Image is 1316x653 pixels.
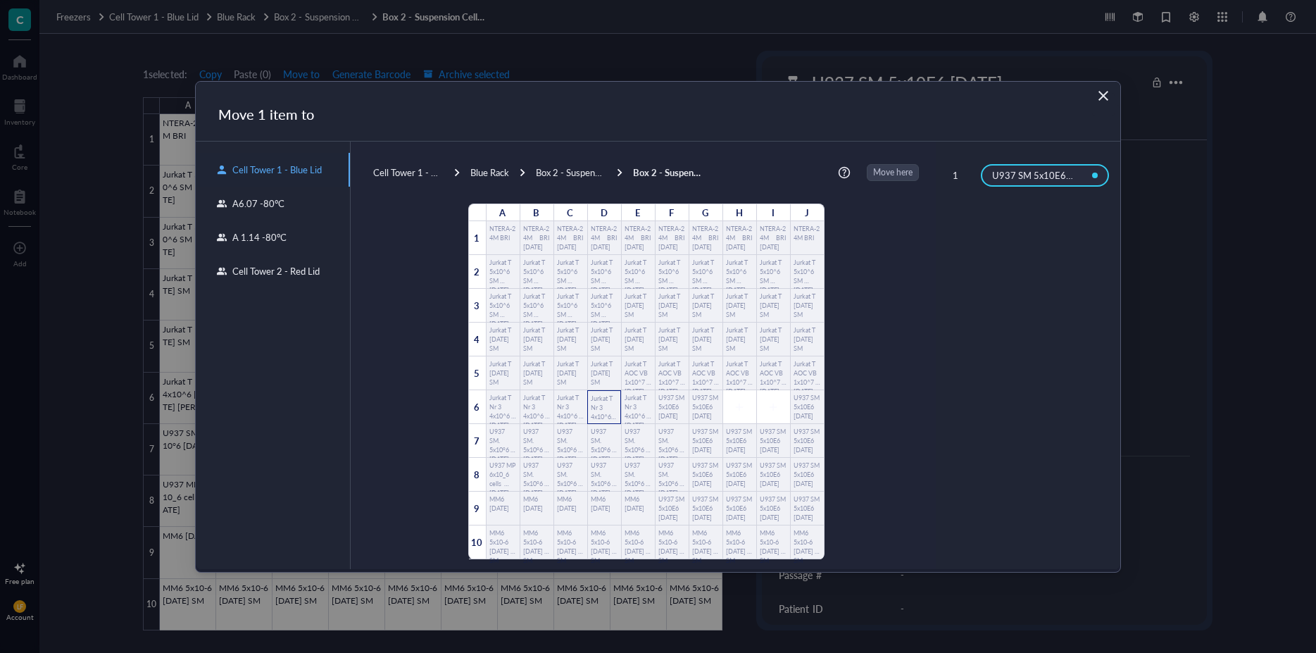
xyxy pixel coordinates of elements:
[553,204,587,221] div: C
[992,168,1098,182] span: U937 SM 5x10E6 [DATE]
[227,197,284,210] div: A6.07 -80°C
[658,461,686,488] div: U937 SM. 5x10°6 [DATE]
[470,166,509,179] div: Blue Rack
[794,393,821,421] div: U937 SM 5x10E6 [DATE]
[760,325,787,353] div: Jurkat T [DATE] SM
[489,224,517,251] div: NTERA-2 4M BRI
[625,393,652,421] div: Jurkat T Nr 3 4x10^6 [DATE] [PERSON_NAME]
[692,528,720,556] div: MM6 5x10-6 [DATE] SM
[625,461,652,488] div: U937 SM. 5x10°6 [DATE]
[489,325,517,353] div: Jurkat T [DATE] SM
[536,166,606,179] div: Box 2 - Suspension Cells - U937/Jurkat T/NTERA-2/MM6 Yellow
[557,325,584,353] div: Jurkat T [DATE] SM
[486,204,520,221] div: A
[794,528,821,556] div: MM6 5x10-6 [DATE] SM
[469,289,486,323] div: 3
[621,204,655,221] div: E
[523,224,551,251] div: NTERA-2 4M BRI [DATE]
[557,224,584,251] div: NTERA-2 4M BRI [DATE]
[557,461,584,488] div: U937 SM. 5x10°6 [DATE]
[692,495,720,522] div: U937 SM 5x10E6 [DATE]
[1092,93,1115,116] button: Close
[489,393,517,421] div: Jurkat T Nr 3 4x10^6 [DATE] [PERSON_NAME]
[557,292,584,319] div: Jurkat T 5x10^6 SM [DATE]
[1092,96,1115,113] span: Close
[489,258,517,285] div: Jurkat T 5x10^6 SM [DATE]
[557,427,584,454] div: U937 SM. 5x10°6 [DATE]
[692,359,720,387] div: Jurkat T AOC VB 1x10^7 [DATE]
[726,359,753,387] div: Jurkat T AOC VB 1x10^7 [DATE]
[587,204,621,221] div: D
[227,231,287,244] div: A 1.14 -80°C
[760,224,787,251] div: NTERA-2 4M BRI [DATE]
[760,461,787,488] div: U937 SM 5x10E6 [DATE]
[658,359,686,387] div: Jurkat T AOC VB 1x10^7 [DATE]
[591,528,618,556] div: MM6 5x10-6 [DATE] SM
[227,163,322,176] div: Cell Tower 1 - Blue Lid
[658,224,686,251] div: NTERA-2 4M BRI [DATE]
[469,525,486,559] div: 10
[523,461,551,488] div: U937 SM. 5x10°6 [DATE]
[794,292,821,319] div: Jurkat T [DATE] SM
[794,495,821,522] div: U937 SM 5x10E6 [DATE]
[760,292,787,319] div: Jurkat T [DATE] SM
[591,495,618,522] div: MM6 [DATE]
[790,204,824,221] div: J
[591,292,618,319] div: Jurkat T 5x10^6 SM [DATE]
[469,390,486,424] div: 6
[625,292,652,319] div: Jurkat T [DATE] SM
[557,528,584,556] div: MM6 5x10-6 [DATE] SM
[794,258,821,285] div: Jurkat T 5x10^6 SM [DATE]
[557,495,584,522] div: MM6 [DATE]
[794,325,821,353] div: Jurkat T [DATE] SM
[726,427,753,454] div: U937 SM 5x10E6 [DATE]
[658,325,686,353] div: Jurkat T [DATE] SM
[520,204,553,221] div: B
[794,461,821,488] div: U937 SM 5x10E6 [DATE]
[557,258,584,285] div: Jurkat T 5x10^6 SM [DATE]
[625,325,652,353] div: Jurkat T [DATE] SM
[489,528,517,556] div: MM6 5x10-6 [DATE] SM
[591,359,618,387] div: Jurkat T [DATE] SM
[655,204,689,221] div: F
[692,461,720,488] div: U937 SM 5x10E6 [DATE]
[760,427,787,454] div: U937 SM 5x10E6 [DATE]
[625,359,652,387] div: Jurkat T AOC VB 1x10^7 [DATE]
[591,258,618,285] div: Jurkat T 5x10^6 SM [DATE]
[953,169,975,182] div: 1
[489,495,517,522] div: MM6 [DATE]
[469,323,486,356] div: 4
[489,427,517,454] div: U937 SM. 5x10°6 [DATE]
[469,492,486,525] div: 9
[469,424,486,458] div: 7
[557,359,584,387] div: Jurkat T [DATE] SM
[658,258,686,285] div: Jurkat T 5x10^6 SM [DATE]
[760,258,787,285] div: Jurkat T 5x10^6 SM [DATE]
[726,292,753,319] div: Jurkat T [DATE] SM
[469,356,486,390] div: 5
[633,166,703,179] div: Box 2 - Suspension Cells U937/Jurkat T/NTERA-2/MM6- Yellow
[692,292,720,319] div: Jurkat T [DATE] SM
[557,393,584,421] div: Jurkat T Nr 3 4x10^6 [DATE] [PERSON_NAME]
[523,359,551,387] div: Jurkat T [DATE] SM
[591,461,618,488] div: U937 SM. 5x10°6 [DATE]
[227,265,320,278] div: Cell Tower 2 - Red Lid
[756,204,790,221] div: I
[794,359,821,387] div: Jurkat T AOC VB 1x10^7 [DATE]
[658,292,686,319] div: Jurkat T [DATE] SM
[625,528,652,556] div: MM6 5x10-6 [DATE] SM
[658,495,686,522] div: U937 SM 5x10E6 [DATE]
[658,427,686,454] div: U937 SM. 5x10°6 [DATE]
[591,394,618,421] div: Jurkat T Nr 3 4x10^6 [DATE] [PERSON_NAME]
[760,495,787,522] div: U937 SM 5x10E6 [DATE]
[726,258,753,285] div: Jurkat T 5x10^6 SM [DATE]
[726,495,753,522] div: U937 SM 5x10E6 [DATE]
[760,359,787,387] div: Jurkat T AOC VB 1x10^7 [DATE]
[722,204,756,221] div: H
[726,224,753,251] div: NTERA-2 4M BRI [DATE]
[523,325,551,353] div: Jurkat T [DATE] SM
[218,104,314,124] div: Move 1 item to
[658,393,686,421] div: U937 SM 5x10E6 [DATE]
[523,528,551,556] div: MM6 5x10-6 [DATE] SM
[523,393,551,421] div: Jurkat T Nr 3 4x10^6 [DATE] [PERSON_NAME]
